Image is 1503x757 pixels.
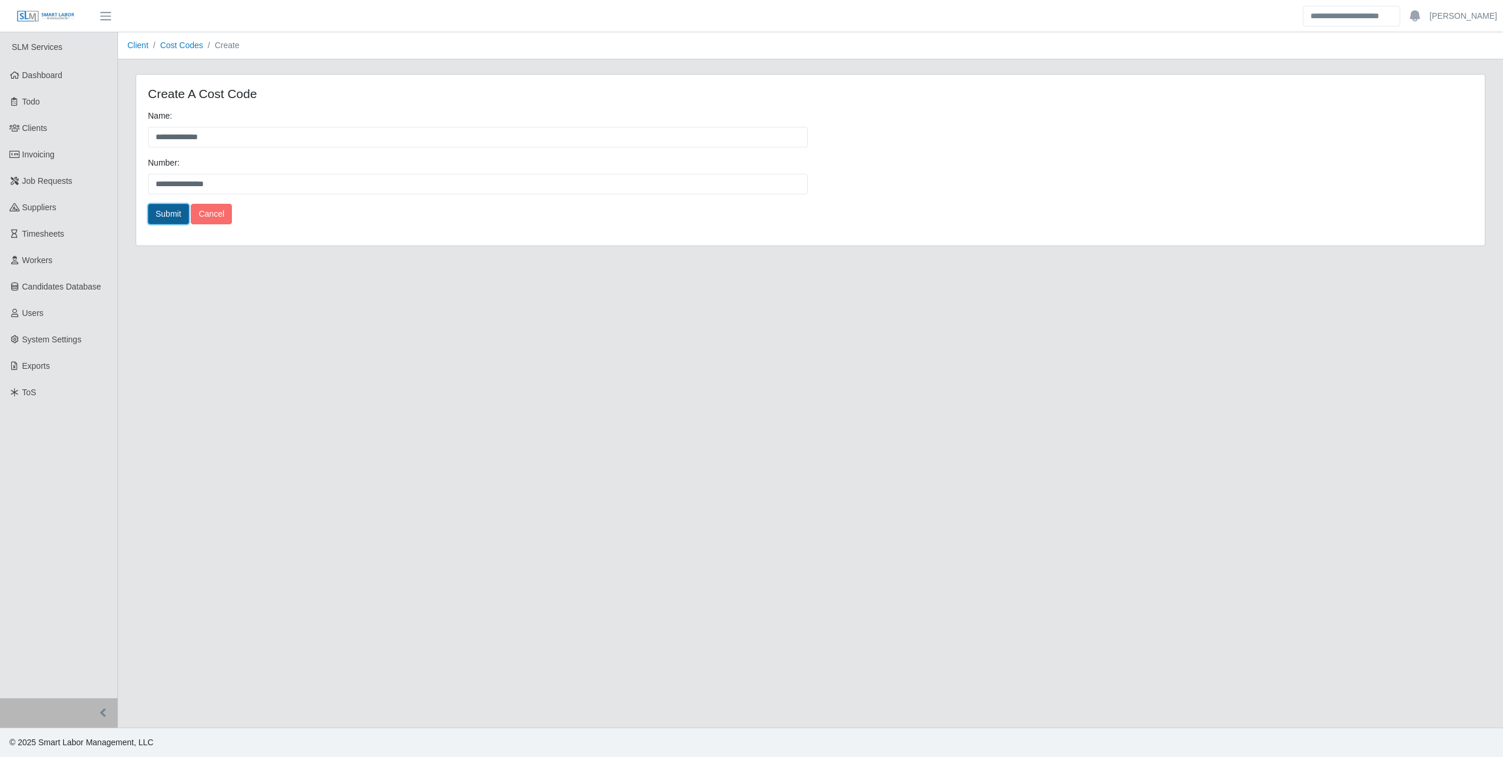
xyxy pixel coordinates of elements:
[22,361,50,371] span: Exports
[22,123,48,133] span: Clients
[148,110,172,122] label: Name:
[22,203,56,212] span: Suppliers
[22,97,40,106] span: Todo
[203,39,240,52] li: Create
[22,335,82,344] span: System Settings
[160,41,203,50] a: cost codes
[22,255,53,265] span: Workers
[22,308,44,318] span: Users
[22,229,65,238] span: Timesheets
[148,157,180,169] label: Number:
[148,86,690,101] h4: Create a cost code
[12,42,62,52] span: SLM Services
[22,70,63,80] span: Dashboard
[9,738,153,747] span: © 2025 Smart Labor Management, LLC
[22,282,102,291] span: Candidates Database
[1430,10,1497,22] a: [PERSON_NAME]
[127,41,149,50] a: Client
[191,204,232,224] a: Cancel
[22,388,36,397] span: ToS
[16,10,75,23] img: SLM Logo
[1303,6,1400,26] input: Search
[22,150,55,159] span: Invoicing
[22,176,73,186] span: Job Requests
[148,204,189,224] button: Submit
